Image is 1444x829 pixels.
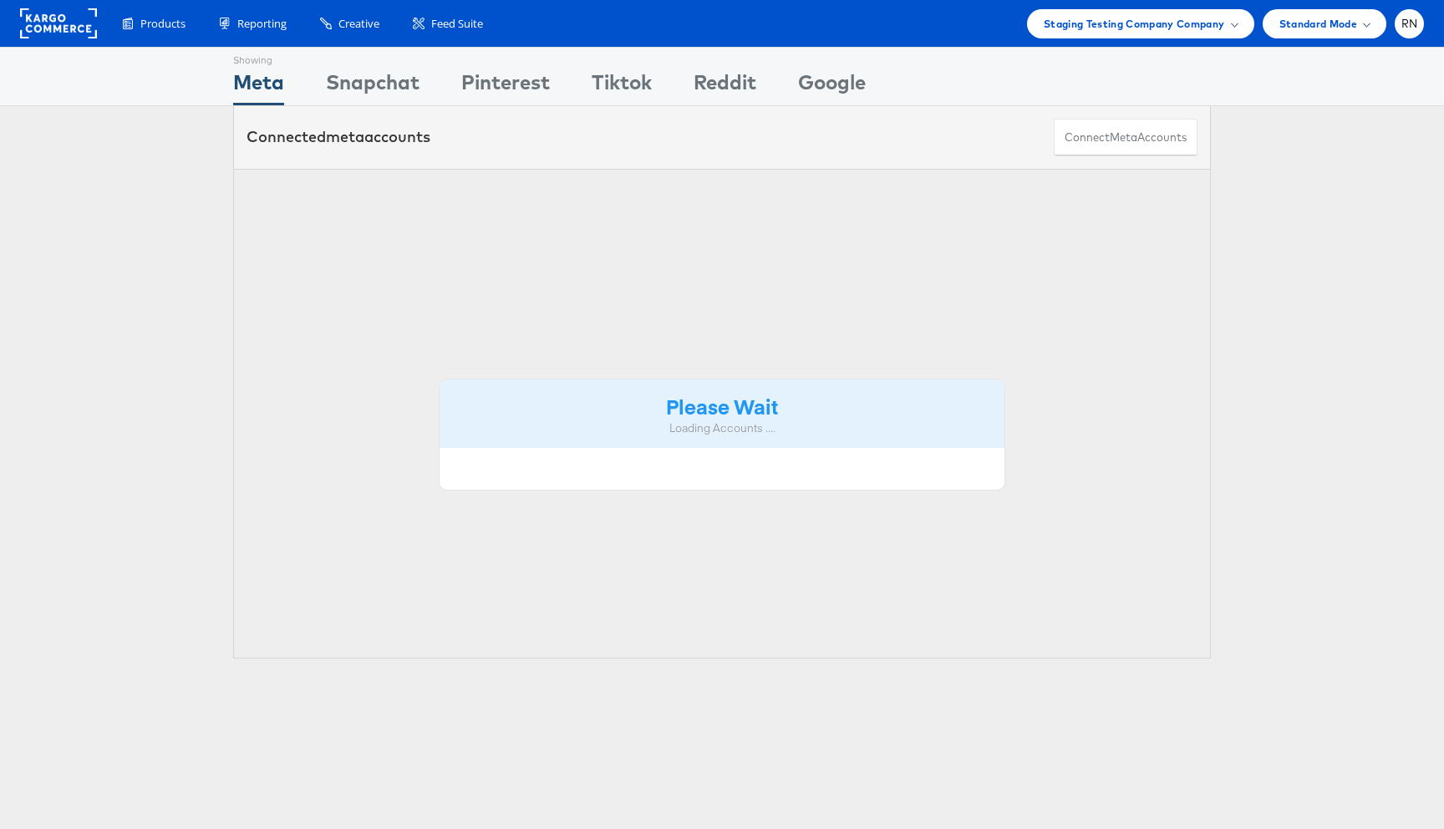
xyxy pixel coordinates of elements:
[694,68,756,105] div: Reddit
[233,48,284,68] div: Showing
[1044,15,1225,33] span: Staging Testing Company Company
[1401,18,1418,29] span: RN
[247,126,430,148] div: Connected accounts
[452,420,992,436] div: Loading Accounts ....
[666,392,778,420] strong: Please Wait
[326,68,419,105] div: Snapchat
[461,68,550,105] div: Pinterest
[338,16,379,32] span: Creative
[1110,130,1137,145] span: meta
[237,16,287,32] span: Reporting
[1279,15,1357,33] span: Standard Mode
[1054,119,1197,156] button: ConnectmetaAccounts
[592,68,652,105] div: Tiktok
[798,68,866,105] div: Google
[140,16,186,32] span: Products
[326,127,364,146] span: meta
[431,16,483,32] span: Feed Suite
[233,68,284,105] div: Meta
